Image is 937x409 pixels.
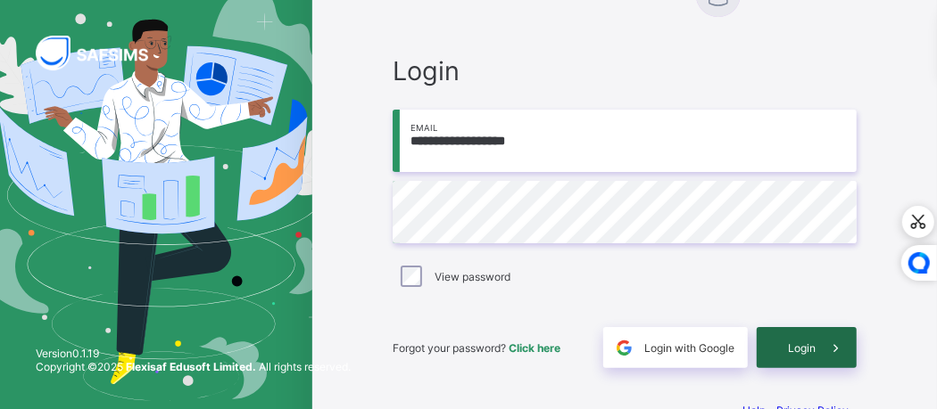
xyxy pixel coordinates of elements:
span: Login with Google [644,341,734,355]
strong: Flexisaf Edusoft Limited. [126,360,256,373]
span: Login [788,341,816,355]
span: Copyright © 2025 All rights reserved. [36,360,351,373]
a: Click here [509,341,560,355]
img: google.396cfc9801f0270233282035f929180a.svg [614,338,634,358]
img: SAFSIMS Logo [36,36,170,70]
span: Forgot your password? [393,341,560,355]
label: View password [435,270,510,283]
span: Version 0.1.19 [36,347,351,360]
span: Login [393,55,857,86]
